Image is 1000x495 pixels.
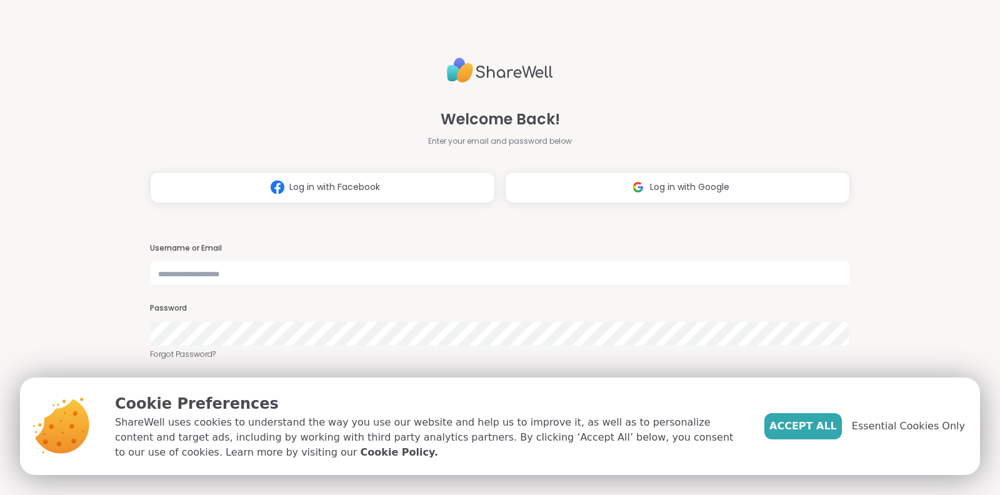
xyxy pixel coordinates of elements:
[289,181,380,194] span: Log in with Facebook
[769,419,837,434] span: Accept All
[150,349,850,360] a: Forgot Password?
[115,415,744,460] p: ShareWell uses cookies to understand the way you use our website and help us to improve it, as we...
[441,108,560,131] span: Welcome Back!
[266,176,289,199] img: ShareWell Logomark
[626,176,650,199] img: ShareWell Logomark
[505,172,850,203] button: Log in with Google
[650,181,729,194] span: Log in with Google
[150,303,850,314] h3: Password
[115,392,744,415] p: Cookie Preferences
[150,243,850,254] h3: Username or Email
[428,136,572,147] span: Enter your email and password below
[361,445,438,460] a: Cookie Policy.
[764,413,842,439] button: Accept All
[150,172,495,203] button: Log in with Facebook
[447,52,553,88] img: ShareWell Logo
[852,419,965,434] span: Essential Cookies Only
